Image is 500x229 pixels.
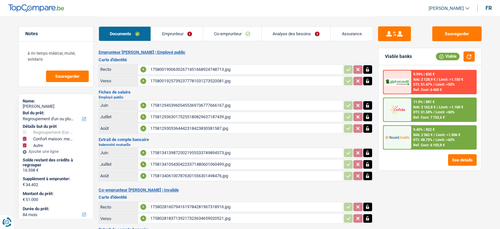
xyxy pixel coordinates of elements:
div: 17581294539605455369736777666167.jpg [150,100,342,110]
div: Ajouter une ligne [23,149,89,154]
div: A [140,215,146,221]
img: Cofidis [385,103,410,116]
span: / [433,82,435,87]
div: A [140,102,146,108]
label: Durée du prêt: [23,206,88,212]
div: 1758134061007876301556301498476.jpg [150,171,342,181]
div: 17581341054304223371480601060499.jpg [150,159,342,169]
span: / [434,133,435,137]
div: Août [100,173,136,178]
a: Documents [99,27,151,41]
h3: Carte d'identité [99,195,373,199]
div: 17581293630175255180829637187439.jpg [150,112,342,122]
div: A [140,78,146,84]
h2: Employé public [99,96,373,99]
div: Détails but du prêt [23,124,89,129]
span: [PERSON_NAME] [429,6,464,11]
a: Co-emprunteur [203,27,261,41]
img: TopCompare Logo [8,4,64,12]
span: Limit: <50% [436,82,455,87]
div: Recto [100,205,136,210]
a: Assurance [331,27,373,41]
img: Record Credits [385,131,410,143]
button: Sauvegarder [46,71,89,82]
div: A [140,161,146,167]
div: Ref. Cost: 7 732,6 € [413,115,445,120]
span: DTI: 51.58% [413,110,432,114]
span: NAI: 2 162,8 € [413,105,436,109]
span: Limit: <65% [436,138,455,142]
label: Supplément à emprunter: [23,176,88,182]
div: A [140,114,146,120]
div: Recto [100,67,136,72]
span: / [437,77,438,82]
div: Ref. Cost: 6 103,8 € [413,143,445,147]
div: Verso [100,216,136,221]
div: A [140,67,146,72]
div: Juin [100,150,136,155]
div: 9.99% | 835 € [413,72,435,76]
span: DTI: 48.73% [413,138,432,142]
div: 17580281837139217323634659020521.jpg [150,214,342,223]
div: [PERSON_NAME] [23,104,89,109]
span: NAI: 2 128,9 € [413,77,436,82]
a: Analyse des besoins [262,27,331,41]
div: 9.45% | 822 € [413,128,435,132]
div: 17581341398725021955533749894573.jpg [150,148,342,158]
div: Juillet [100,162,136,167]
span: € [23,182,25,187]
span: Limit: >1.150 € [439,77,463,82]
span: € [23,197,25,202]
div: A [140,173,146,179]
div: A [140,204,146,210]
span: DTI: 51.47% [413,82,432,87]
img: AlphaCredit [385,78,410,86]
div: Juin [100,103,136,108]
div: Août [100,126,136,131]
div: 17580019257392377781031273520081.jpg [150,76,342,86]
span: Limit: >1.100 € [439,105,463,109]
span: / [433,138,435,142]
h2: Co-emprunteur [PERSON_NAME] | Invalide [99,187,373,193]
div: 11.9% | 881 € [413,100,435,104]
h3: Fiches de salaire [99,90,373,94]
span: / [437,105,438,109]
h2: Emprunteur [PERSON_NAME] | Employé public [99,50,373,55]
button: Sauvegarder [432,26,482,41]
span: / [433,110,435,114]
div: A [140,150,146,156]
h3: Extrait de compte bancaire [99,137,373,142]
div: 17580019006302671451668924748713.jpg [150,65,342,74]
div: Solde restant des crédits à regrouper [23,157,89,168]
label: Montant du prêt: [23,191,88,196]
div: Name: [23,99,89,104]
h2: Indemnité mutuelle [99,143,373,147]
h3: Carte d'identité [99,58,373,62]
span: Sauvegarder [55,74,80,78]
button: See details [448,154,477,166]
div: 16.598 € [23,168,89,173]
label: But du prêt: [23,110,88,116]
span: Limit: <60% [436,110,455,114]
a: [PERSON_NAME] [423,3,469,14]
div: A [140,126,146,131]
div: Viable banks [385,54,412,59]
div: Viable [436,53,460,60]
div: Juillet [100,114,136,119]
h5: Notes [25,31,87,37]
div: 1758129305364442318423830381587.jpg [150,124,342,133]
div: Ref. Cost: 6 460 € [413,88,442,92]
div: Verso [100,78,136,83]
div: 17580281607941619784281967318916.jpg [150,202,342,212]
a: Emprunteur [151,27,203,41]
span: Limit: >1.506 € [436,133,460,137]
span: NAI: 2 362 € [413,133,433,137]
div: fr [486,5,492,11]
